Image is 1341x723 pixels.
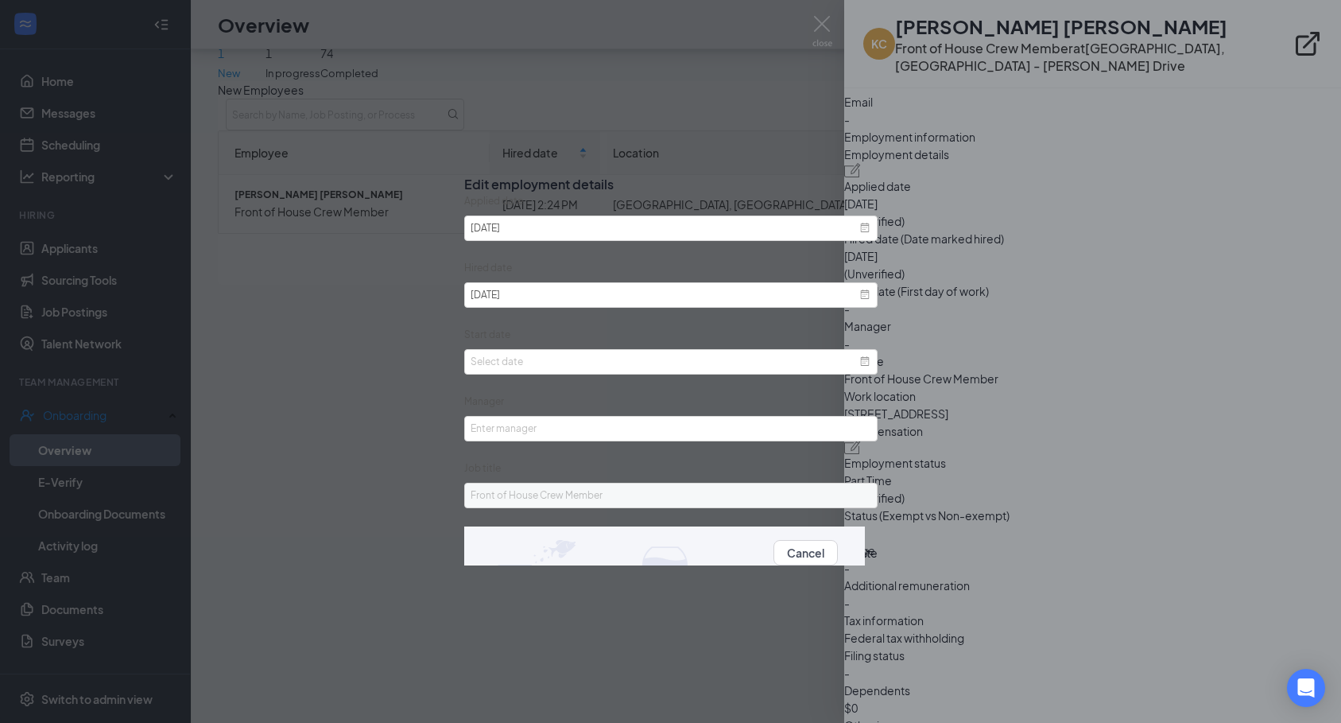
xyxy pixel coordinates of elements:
[464,195,523,207] label: Applied date
[838,544,878,562] button: Update
[464,328,510,340] label: Start date
[464,395,504,407] label: Manager
[464,348,878,374] input: Select date
[464,462,501,474] label: Job title
[464,282,878,307] input: Select date
[464,415,878,441] input: Manager
[1287,669,1325,707] div: Open Intercom Messenger
[464,215,878,240] input: Select date
[773,540,838,566] button: Cancel
[464,262,512,274] label: Hired date
[464,482,878,507] input: Job title
[464,176,614,193] h3: Edit employment details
